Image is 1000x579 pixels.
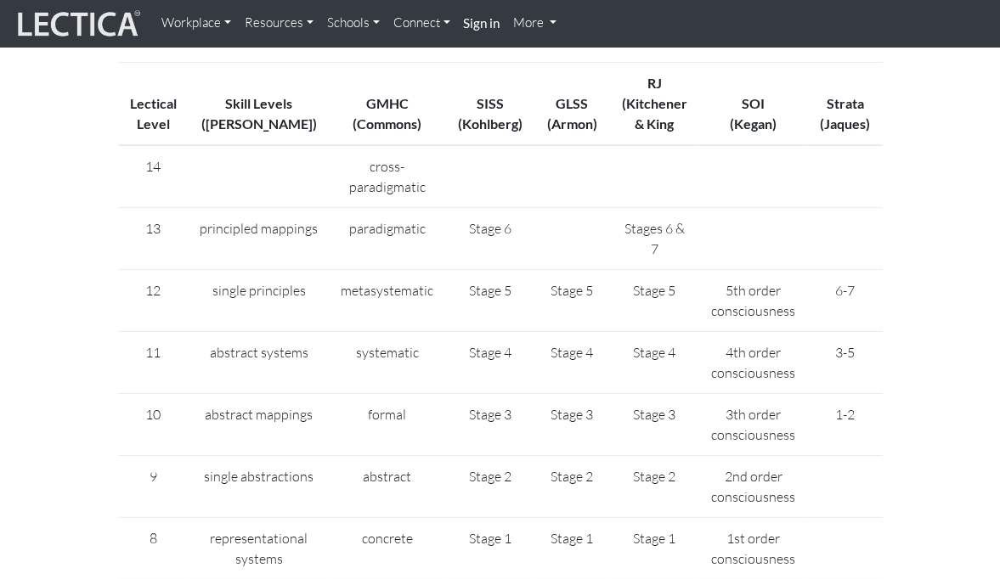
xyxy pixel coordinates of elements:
[535,517,610,579] td: Stage 1
[446,331,535,393] td: Stage 4
[446,269,535,331] td: Stage 5
[446,517,535,579] td: Stage 1
[118,269,189,331] td: 12
[609,393,699,455] td: Stage 3
[118,393,189,455] td: 10
[699,393,808,455] td: 3th order consciousness
[699,331,808,393] td: 4th order consciousness
[118,207,189,269] td: 13
[14,8,141,40] img: lecticalive
[189,207,329,269] td: principled mappings
[118,62,189,145] th: Lectical Level
[118,455,189,517] td: 9
[189,517,329,579] td: representational systems
[535,455,610,517] td: Stage 2
[189,455,329,517] td: single abstractions
[387,7,457,40] a: Connect
[189,62,329,145] th: Skill Levels ([PERSON_NAME])
[329,393,446,455] td: formal
[507,7,564,40] a: More
[699,62,808,145] th: SOI (Kegan)
[446,455,535,517] td: Stage 2
[118,517,189,579] td: 8
[808,269,883,331] td: 6-7
[699,269,808,331] td: 5th order consciousness
[118,145,189,208] td: 14
[808,331,883,393] td: 3-5
[535,331,610,393] td: Stage 4
[609,517,699,579] td: Stage 1
[189,331,329,393] td: abstract systems
[155,7,238,40] a: Workplace
[446,393,535,455] td: Stage 3
[329,331,446,393] td: systematic
[535,393,610,455] td: Stage 3
[699,455,808,517] td: 2nd order consciousness
[238,7,320,40] a: Resources
[457,7,507,41] a: Sign in
[329,62,446,145] th: GMHC (Commons)
[699,517,808,579] td: 1st order consciousness
[808,62,883,145] th: Strata (Jaques)
[464,15,500,31] strong: Sign in
[609,62,699,145] th: RJ (Kitchener & King
[189,393,329,455] td: abstract mappings
[609,455,699,517] td: Stage 2
[609,269,699,331] td: Stage 5
[329,269,446,331] td: metasystematic
[189,269,329,331] td: single principles
[535,62,610,145] th: GLSS (Armon)
[329,517,446,579] td: concrete
[808,393,883,455] td: 1-2
[446,207,535,269] td: Stage 6
[329,145,446,208] td: cross-paradigmatic
[446,62,535,145] th: SISS (Kohlberg)
[535,269,610,331] td: Stage 5
[609,331,699,393] td: Stage 4
[329,455,446,517] td: abstract
[320,7,387,40] a: Schools
[118,331,189,393] td: 11
[609,207,699,269] td: Stages 6 & 7
[329,207,446,269] td: paradigmatic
